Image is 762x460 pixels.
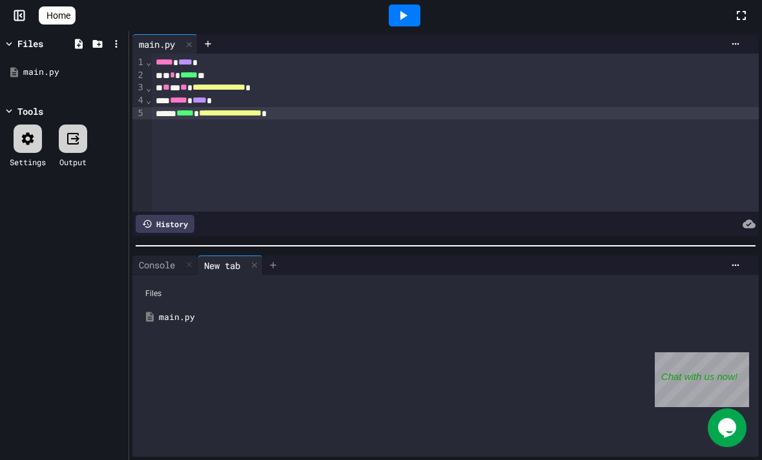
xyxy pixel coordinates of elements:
div: Files [17,37,43,50]
div: main.py [132,34,198,54]
div: Settings [10,156,46,168]
div: Tools [17,105,43,118]
div: New tab [198,255,263,275]
div: New tab [198,259,247,272]
div: 2 [132,69,145,82]
span: Fold line [145,83,152,93]
div: Output [59,156,87,168]
div: 5 [132,107,145,120]
div: 3 [132,81,145,94]
div: 4 [132,94,145,107]
span: Fold line [145,57,152,67]
div: 1 [132,56,145,69]
div: main.py [132,37,181,51]
iframe: chat widget [655,352,749,407]
div: Console [132,258,181,272]
span: Fold line [145,95,152,105]
div: Console [132,255,198,275]
iframe: chat widget [708,408,749,447]
div: main.py [23,66,124,79]
a: Home [39,6,76,25]
div: History [136,215,194,233]
div: main.py [159,311,751,324]
span: Home [46,9,70,22]
div: Files [139,281,752,306]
